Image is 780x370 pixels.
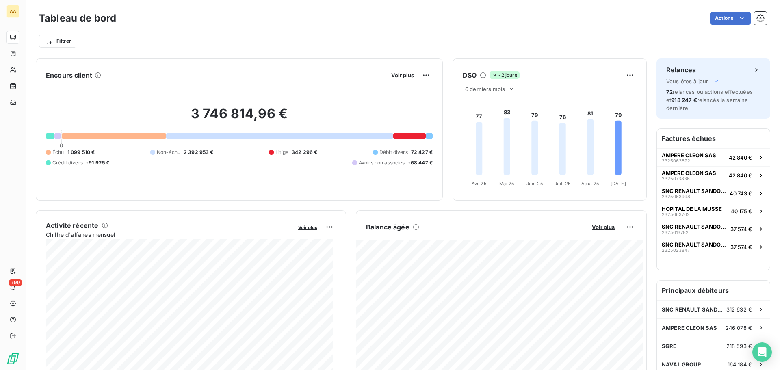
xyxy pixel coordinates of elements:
span: 218 593 € [726,343,752,349]
span: SNC RENAULT SANDOUVILLE [662,241,727,248]
h2: 3 746 814,96 € [46,106,433,130]
span: 2325063998 [662,194,690,199]
span: 246 078 € [726,325,752,331]
h6: Encours client [46,70,92,80]
span: HOPITAL DE LA MUSSE [662,206,722,212]
span: 40 743 € [730,190,752,197]
span: Avoirs non associés [359,159,405,167]
span: Litige [275,149,288,156]
span: relances ou actions effectuées et relancés la semaine dernière. [666,89,753,111]
button: AMPERE CLEON SAS232506389242 840 € [657,148,770,166]
span: Voir plus [391,72,414,78]
span: 2 392 953 € [184,149,214,156]
span: 42 840 € [729,172,752,179]
span: Débit divers [379,149,408,156]
span: 40 175 € [731,208,752,214]
h6: Principaux débiteurs [657,281,770,300]
span: -68 447 € [408,159,433,167]
span: SNC RENAULT SANDOUVILLE [662,188,726,194]
div: Open Intercom Messenger [752,342,772,362]
span: Voir plus [298,225,317,230]
button: Voir plus [296,223,320,231]
span: 2325063702 [662,212,690,217]
span: 72 427 € [411,149,433,156]
span: 0 [60,142,63,149]
tspan: Août 25 [581,181,599,186]
span: 37 574 € [730,226,752,232]
h6: DSO [463,70,477,80]
h6: Balance âgée [366,222,409,232]
span: 918 247 € [671,97,697,103]
span: 2325063892 [662,158,690,163]
span: Chiffre d'affaires mensuel [46,230,292,239]
span: Échu [52,149,64,156]
img: Logo LeanPay [6,352,19,365]
span: AMPERE CLEON SAS [662,325,717,331]
span: SNC RENAULT SANDOUVILLE [662,306,726,313]
span: 164 184 € [728,361,752,368]
span: SGRE [662,343,677,349]
button: Actions [710,12,751,25]
span: 1 099 510 € [67,149,95,156]
button: SNC RENAULT SANDOUVILLE232501378237 574 € [657,220,770,238]
span: AMPERE CLEON SAS [662,170,716,176]
span: -2 jours [490,71,519,79]
span: Vous êtes à jour ! [666,78,712,84]
div: AA [6,5,19,18]
tspan: Mai 25 [499,181,514,186]
h6: Relances [666,65,696,75]
span: Non-échu [157,149,180,156]
h6: Factures échues [657,129,770,148]
span: 2325073836 [662,176,690,181]
span: 312 632 € [726,306,752,313]
span: Crédit divers [52,159,83,167]
button: AMPERE CLEON SAS232507383642 840 € [657,166,770,184]
tspan: Avr. 25 [472,181,487,186]
span: 72 [666,89,673,95]
button: Voir plus [389,71,416,79]
h6: Activité récente [46,221,98,230]
span: 42 840 € [729,154,752,161]
button: Voir plus [589,223,617,231]
button: SNC RENAULT SANDOUVILLE232502384737 574 € [657,238,770,255]
tspan: Juil. 25 [555,181,571,186]
span: 342 296 € [292,149,317,156]
span: 37 574 € [730,244,752,250]
span: Voir plus [592,224,615,230]
span: 6 derniers mois [465,86,505,92]
h3: Tableau de bord [39,11,116,26]
span: AMPERE CLEON SAS [662,152,716,158]
span: SNC RENAULT SANDOUVILLE [662,223,727,230]
button: Filtrer [39,35,76,48]
span: 2325023847 [662,248,690,253]
span: 2325013782 [662,230,689,235]
tspan: [DATE] [611,181,626,186]
button: SNC RENAULT SANDOUVILLE232506399840 743 € [657,184,770,202]
span: +99 [9,279,22,286]
span: NAVAL GROUP [662,361,701,368]
span: -91 925 € [86,159,109,167]
tspan: Juin 25 [526,181,543,186]
button: HOPITAL DE LA MUSSE232506370240 175 € [657,202,770,220]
